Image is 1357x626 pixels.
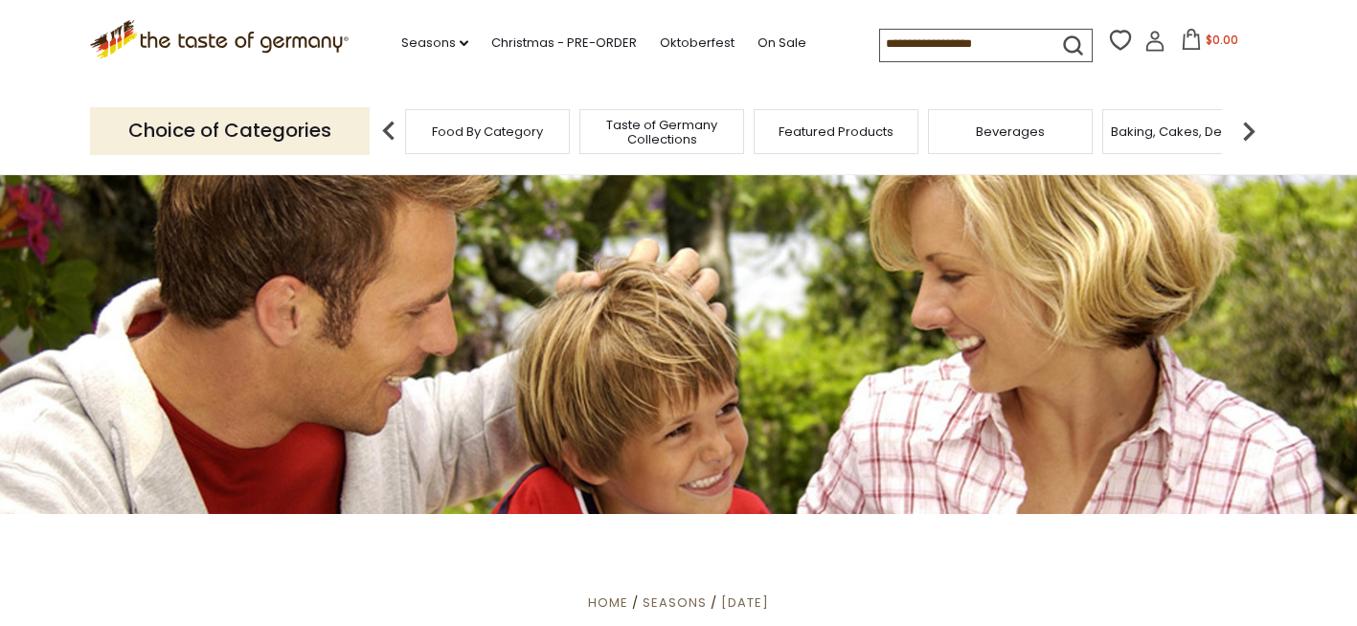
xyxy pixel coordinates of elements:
img: next arrow [1230,112,1268,150]
p: Choice of Categories [90,107,370,154]
a: Food By Category [432,124,543,139]
a: Seasons [401,33,468,54]
a: Oktoberfest [660,33,735,54]
a: On Sale [758,33,806,54]
a: Featured Products [779,124,893,139]
button: $0.00 [1169,29,1251,57]
a: Taste of Germany Collections [585,118,738,146]
span: $0.00 [1206,32,1238,48]
a: Baking, Cakes, Desserts [1111,124,1259,139]
a: [DATE] [721,593,769,612]
a: Beverages [976,124,1045,139]
a: Christmas - PRE-ORDER [491,33,637,54]
a: Home [588,593,628,612]
a: Seasons [643,593,707,612]
img: previous arrow [370,112,408,150]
